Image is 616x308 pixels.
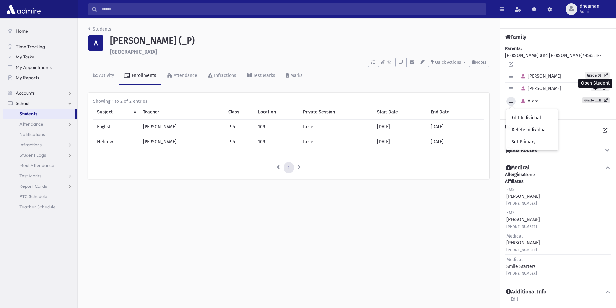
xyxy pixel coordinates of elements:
[505,171,611,278] div: None
[505,46,522,51] b: Parents:
[580,9,599,14] span: Admin
[224,105,254,120] th: Class
[373,105,427,120] th: Start Date
[3,171,77,181] a: Test Marks
[505,34,526,40] h4: Family
[93,105,139,120] th: Subject
[110,49,489,55] h6: [GEOGRAPHIC_DATA]
[578,79,612,88] div: Open Student
[506,209,540,230] div: [PERSON_NAME]
[16,64,52,70] span: My Appointments
[254,105,299,120] th: Location
[506,233,523,239] span: Medical
[110,35,489,46] h1: [PERSON_NAME] (_P)
[299,134,373,149] td: false
[16,44,45,49] span: Time Tracking
[224,119,254,134] td: P-5
[599,125,611,136] a: View all Associations
[518,98,539,104] span: Atara
[299,119,373,134] td: false
[427,119,484,134] td: [DATE]
[505,289,611,295] button: Additional Info
[16,75,39,80] span: My Reports
[510,295,519,307] a: Edit
[19,132,45,137] span: Notifications
[16,90,35,96] span: Accounts
[254,134,299,149] td: 109
[469,58,489,67] button: Notes
[505,179,524,184] b: Affiliates:
[506,257,523,262] span: Medical
[582,97,610,103] a: Grade __N
[505,172,524,177] b: Allergies:
[506,186,540,207] div: [PERSON_NAME]
[506,256,537,277] div: Smile Starters
[435,60,461,65] span: Quick Actions
[88,26,111,35] nav: breadcrumb
[3,109,75,119] a: Students
[97,3,486,15] input: Search
[505,45,611,114] div: [PERSON_NAME] and [PERSON_NAME]
[3,202,77,212] a: Teacher Schedule
[506,165,530,171] h4: Medical
[506,225,537,229] small: [PHONE_NUMBER]
[506,147,537,154] h4: Bus Routes
[299,105,373,120] th: Private Session
[16,28,28,34] span: Home
[3,181,77,191] a: Report Cards
[284,162,294,174] a: 1
[506,201,537,206] small: [PHONE_NUMBER]
[88,27,111,32] a: Students
[385,59,393,65] span: 12
[5,3,42,16] img: AdmirePro
[139,134,224,149] td: [PERSON_NAME]
[19,152,46,158] span: Student Logs
[373,119,427,134] td: [DATE]
[213,73,236,78] div: Infractions
[88,35,103,51] div: A
[3,129,77,140] a: Notifications
[3,140,77,150] a: Infractions
[475,60,486,65] span: Notes
[242,67,280,85] a: Test Marks
[93,134,139,149] td: Hebrew
[506,289,546,295] h4: Additional Info
[518,86,561,91] span: [PERSON_NAME]
[19,183,47,189] span: Report Cards
[19,111,37,117] span: Students
[427,105,484,120] th: End Date
[580,4,599,9] span: dneuman
[3,191,77,202] a: PTC Schedule
[3,26,77,36] a: Home
[506,248,537,252] small: [PHONE_NUMBER]
[224,134,254,149] td: P-5
[280,67,308,85] a: Marks
[19,173,41,179] span: Test Marks
[289,73,303,78] div: Marks
[505,165,611,171] button: Medical
[506,136,558,148] a: Set Primary
[19,142,42,148] span: Infractions
[506,112,558,124] a: Edit Individual
[518,73,561,79] span: [PERSON_NAME]
[3,52,77,62] a: My Tasks
[585,72,610,79] a: Grade 03
[202,67,242,85] a: Infractions
[373,134,427,149] td: [DATE]
[130,73,156,78] div: Enrollments
[3,62,77,72] a: My Appointments
[506,124,558,136] a: Delete Individual
[254,119,299,134] td: 109
[16,101,29,106] span: School
[506,210,515,216] span: EMS
[3,98,77,109] a: School
[506,271,537,276] small: [PHONE_NUMBER]
[139,119,224,134] td: [PERSON_NAME]
[3,88,77,98] a: Accounts
[19,121,43,127] span: Attendance
[98,73,114,78] div: Activity
[3,41,77,52] a: Time Tracking
[252,73,275,78] div: Test Marks
[19,194,47,199] span: PTC Schedule
[119,67,161,85] a: Enrollments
